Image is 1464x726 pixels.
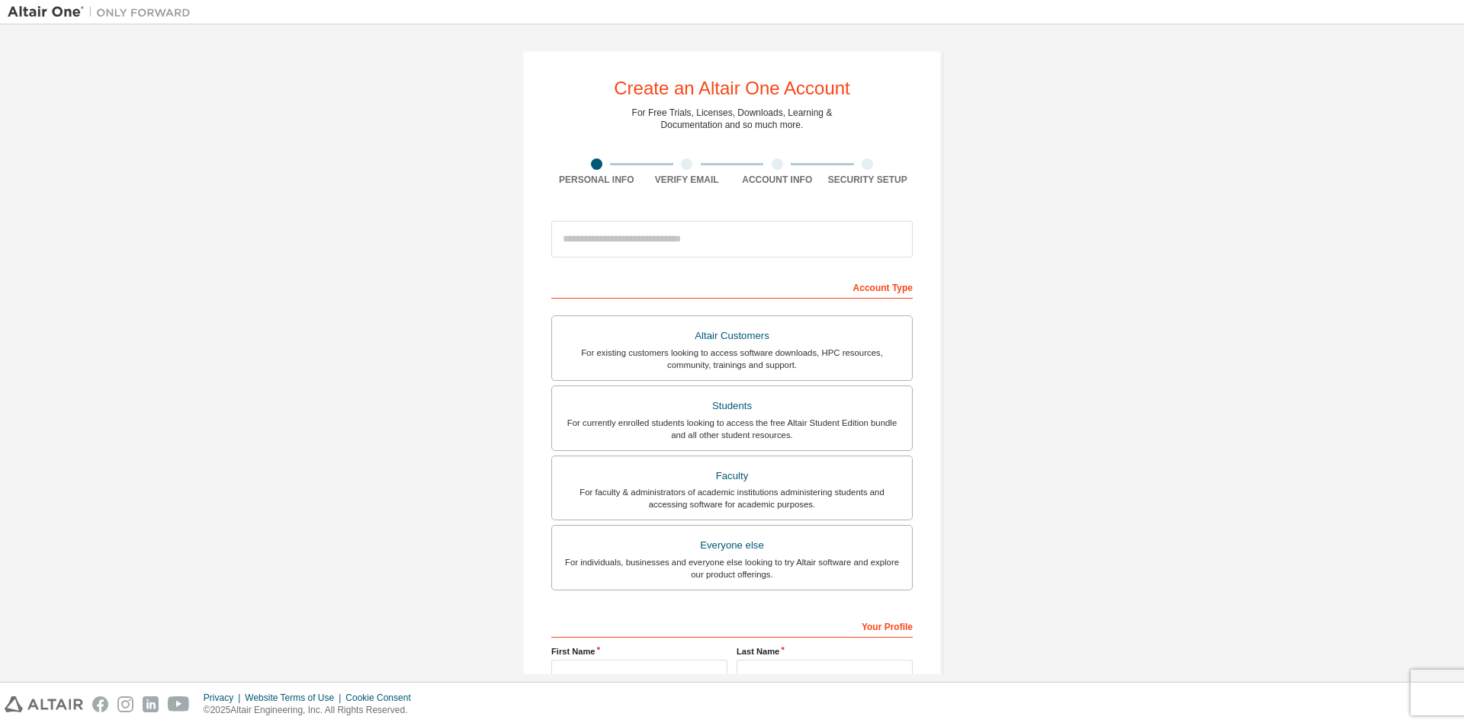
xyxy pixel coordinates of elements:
[5,696,83,712] img: altair_logo.svg
[245,692,345,704] div: Website Terms of Use
[168,696,190,712] img: youtube.svg
[561,325,903,347] div: Altair Customers
[204,692,245,704] div: Privacy
[551,613,913,638] div: Your Profile
[614,79,850,98] div: Create an Altair One Account
[561,556,903,580] div: For individuals, businesses and everyone else looking to try Altair software and explore our prod...
[204,704,420,717] p: © 2025 Altair Engineering, Inc. All Rights Reserved.
[551,174,642,186] div: Personal Info
[551,645,727,657] label: First Name
[143,696,159,712] img: linkedin.svg
[551,274,913,299] div: Account Type
[561,535,903,556] div: Everyone else
[737,645,913,657] label: Last Name
[117,696,133,712] img: instagram.svg
[823,174,913,186] div: Security Setup
[561,465,903,487] div: Faculty
[632,107,833,131] div: For Free Trials, Licenses, Downloads, Learning & Documentation and so much more.
[8,5,198,20] img: Altair One
[561,417,903,441] div: For currently enrolled students looking to access the free Altair Student Edition bundle and all ...
[642,174,733,186] div: Verify Email
[732,174,823,186] div: Account Info
[561,347,903,371] div: For existing customers looking to access software downloads, HPC resources, community, trainings ...
[345,692,419,704] div: Cookie Consent
[92,696,108,712] img: facebook.svg
[561,395,903,417] div: Students
[561,486,903,510] div: For faculty & administrators of academic institutions administering students and accessing softwa...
